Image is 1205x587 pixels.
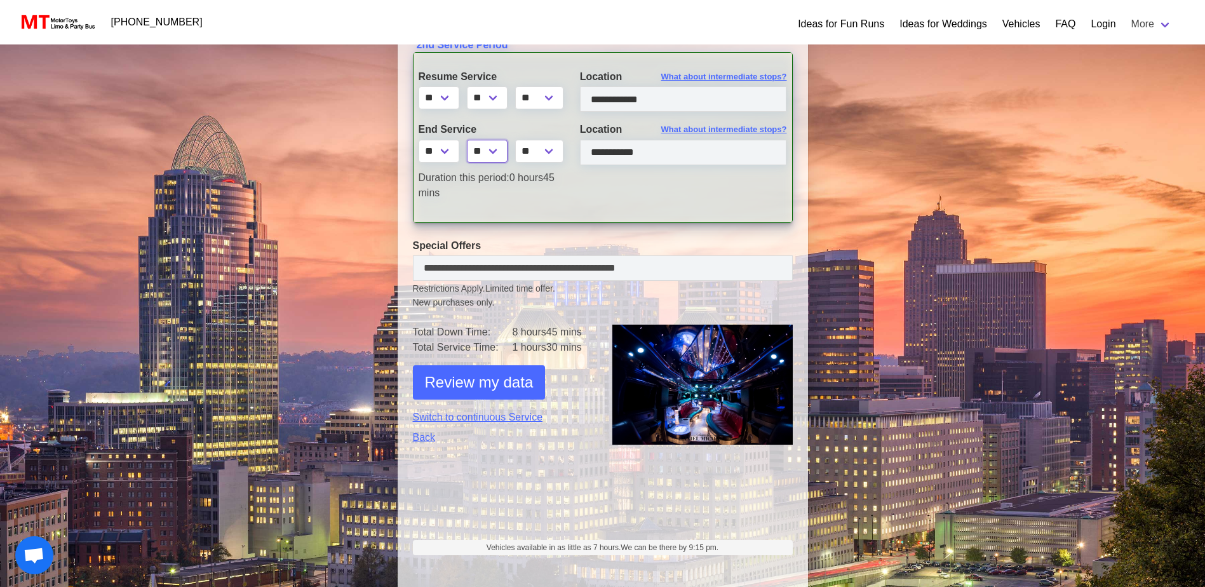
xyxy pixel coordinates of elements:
span: Vehicles available in as little as 7 hours. [487,542,718,553]
a: More [1124,11,1180,37]
label: Special Offers [413,238,793,253]
td: 1 hours [512,340,593,355]
a: Switch to continuous Service [413,410,593,425]
span: What about intermediate stops? [661,123,787,136]
a: Vehicles [1002,17,1040,32]
img: 1.png [612,325,793,445]
label: End Service [419,122,561,137]
label: Location [580,122,787,137]
label: Resume Service [419,69,561,84]
span: We can be there by 9:15 pm. [621,543,718,552]
small: Restrictions Apply. [413,283,793,309]
div: Open chat [15,536,53,574]
span: Review my data [425,371,534,394]
span: Limited time offer. [485,282,555,295]
button: Review my data [413,365,546,400]
a: Ideas for Weddings [899,17,987,32]
span: 45 mins [419,172,555,198]
a: Ideas for Fun Runs [798,17,884,32]
img: MotorToys Logo [18,13,96,31]
a: [PHONE_NUMBER] [104,10,210,35]
td: Total Down Time: [413,325,513,340]
td: 8 hours [512,325,593,340]
a: Login [1091,17,1115,32]
span: What about intermediate stops? [661,71,787,83]
span: 30 mins [546,342,582,353]
div: 0 hours [409,170,570,201]
td: Total Service Time: [413,340,513,355]
span: Duration this period: [419,172,509,183]
a: FAQ [1055,17,1075,32]
span: New purchases only. [413,296,793,309]
label: Location [580,69,787,84]
span: 45 mins [546,327,582,337]
a: Back [413,430,593,445]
